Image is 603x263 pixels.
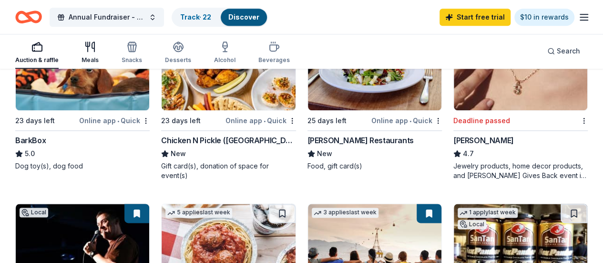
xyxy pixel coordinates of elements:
button: Desserts [165,37,191,69]
div: Local [458,220,486,229]
div: Beverages [258,56,290,64]
span: 5.0 [25,148,35,159]
button: Meals [82,37,99,69]
div: 1 apply last week [458,208,518,218]
div: 3 applies last week [312,208,378,218]
div: Chicken N Pickle ([GEOGRAPHIC_DATA]) [161,135,296,146]
div: Online app Quick [225,115,296,126]
span: Annual Fundraiser - School Improvements & Teacher Grants [69,11,145,23]
div: [PERSON_NAME] [453,135,514,146]
div: 5 applies last week [165,208,232,218]
div: 23 days left [15,115,55,126]
a: Image for BarkBoxTop rated14 applieslast week23 days leftOnline app•QuickBarkBox5.0Dog toy(s), do... [15,19,150,171]
a: Discover [228,13,259,21]
span: Search [557,45,580,57]
span: New [317,148,332,159]
span: • [117,117,119,125]
button: Beverages [258,37,290,69]
div: [PERSON_NAME] Restaurants [307,135,414,146]
a: $10 in rewards [514,9,574,26]
div: Snacks [122,56,142,64]
button: Alcohol [214,37,235,69]
a: Home [15,6,42,28]
div: Meals [82,56,99,64]
div: Desserts [165,56,191,64]
div: Alcohol [214,56,235,64]
div: BarkBox [15,135,46,146]
span: • [264,117,266,125]
span: New [171,148,186,159]
a: Track· 22 [180,13,211,21]
span: • [409,117,411,125]
button: Search [540,42,588,61]
div: Online app Quick [79,115,150,126]
div: Deadline passed [453,115,510,126]
a: Start free trial [439,9,511,26]
div: Auction & raffle [15,56,59,64]
a: Image for Cameron Mitchell Restaurants6 applieslast week25 days leftOnline app•Quick[PERSON_NAME]... [307,19,442,171]
div: Food, gift card(s) [307,161,442,171]
a: Image for Kendra ScottTop rated10 applieslast weekDeadline passed[PERSON_NAME]4.7Jewelry products... [453,19,588,180]
button: Track· 22Discover [172,8,268,27]
div: Local [20,208,48,217]
div: Dog toy(s), dog food [15,161,150,171]
div: Jewelry products, home decor products, and [PERSON_NAME] Gives Back event in-store or online (or ... [453,161,588,180]
div: 25 days left [307,115,347,126]
a: Image for Chicken N Pickle (Glendale)Local23 days leftOnline app•QuickChicken N Pickle ([GEOGRAPH... [161,19,296,180]
div: 23 days left [161,115,201,126]
button: Snacks [122,37,142,69]
div: Gift card(s), donation of space for event(s) [161,161,296,180]
button: Auction & raffle [15,37,59,69]
button: Annual Fundraiser - School Improvements & Teacher Grants [50,8,164,27]
div: Online app Quick [371,115,442,126]
span: 4.7 [463,148,474,159]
